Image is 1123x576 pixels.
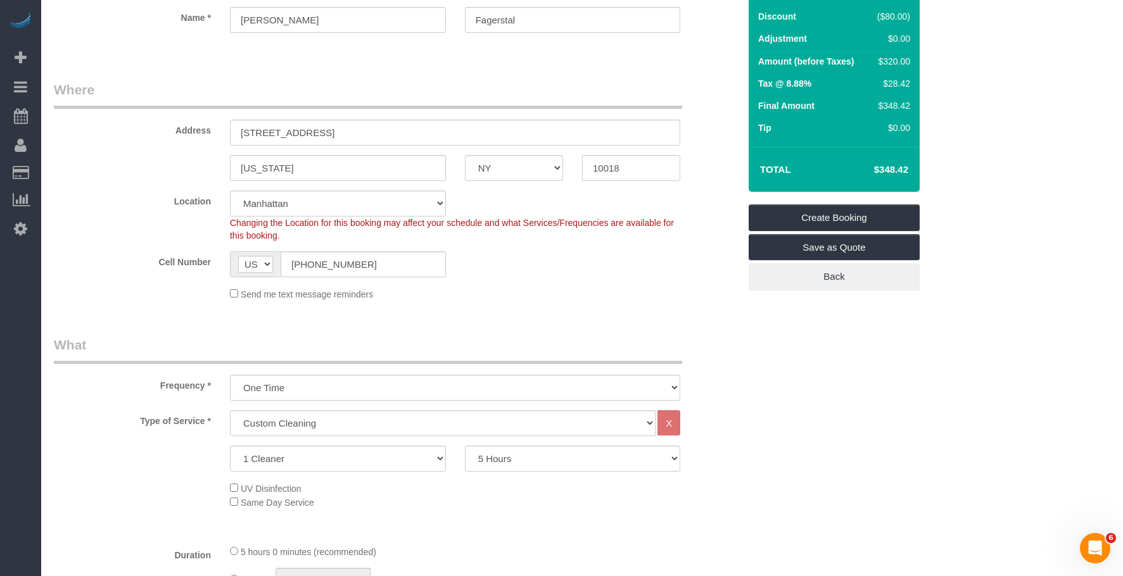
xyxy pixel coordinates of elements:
legend: What [54,335,682,364]
a: Back [749,263,920,290]
strong: Total [760,164,791,175]
img: Automaid Logo [8,13,33,30]
div: $320.00 [872,55,910,68]
label: Cell Number [44,251,220,268]
label: Type of Service * [44,410,220,427]
div: $28.42 [872,77,910,90]
div: $348.42 [872,99,910,112]
legend: Where [54,80,682,109]
label: Final Amount [758,99,815,112]
label: Adjustment [758,32,807,45]
span: Send me text message reminders [241,289,373,299]
label: Frequency * [44,375,220,392]
input: Last Name [465,7,681,33]
iframe: Intercom live chat [1080,533,1110,563]
label: Duration [44,544,220,561]
div: $0.00 [872,32,910,45]
label: Discount [758,10,796,23]
input: First Name [230,7,446,33]
input: Zip Code [582,155,680,181]
label: Address [44,120,220,137]
div: $0.00 [872,122,910,134]
label: Amount (before Taxes) [758,55,854,68]
span: 6 [1106,533,1116,543]
div: ($80.00) [872,10,910,23]
label: Tip [758,122,771,134]
span: Changing the Location for this booking may affect your schedule and what Services/Frequencies are... [230,218,674,241]
span: UV Disinfection [241,484,301,494]
input: City [230,155,446,181]
input: Cell Number [281,251,446,277]
label: Tax @ 8.88% [758,77,811,90]
span: 5 hours 0 minutes (recommended) [241,547,376,557]
a: Create Booking [749,204,920,231]
h4: $348.42 [836,165,908,175]
a: Save as Quote [749,234,920,261]
span: Same Day Service [241,498,314,508]
label: Location [44,191,220,208]
label: Name * [44,7,220,24]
